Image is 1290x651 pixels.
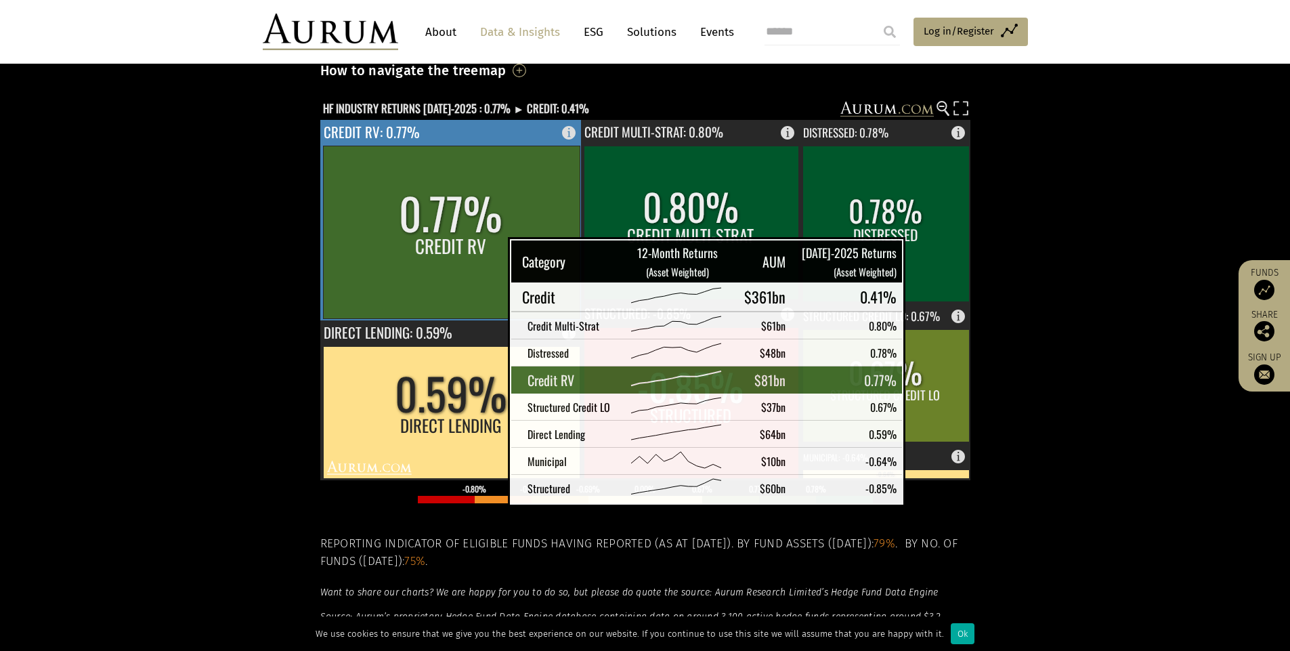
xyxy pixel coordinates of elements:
[1254,321,1274,341] img: Share this post
[404,554,425,568] span: 75%
[577,20,610,45] a: ESG
[473,20,567,45] a: Data & Insights
[1254,364,1274,385] img: Sign up to our newsletter
[1254,280,1274,300] img: Access Funds
[320,59,507,82] h3: How to navigate the treemap
[320,611,941,637] em: Source: Aurum’s proprietary Hedge Fund Data Engine database containing data on around 3,100 activ...
[913,18,1028,46] a: Log in/Register
[924,23,994,39] span: Log in/Register
[1245,310,1283,341] div: Share
[263,14,398,50] img: Aurum
[876,18,903,45] input: Submit
[320,587,939,598] em: Want to share our charts? We are happy for you to do so, but please do quote the source: Aurum Re...
[620,20,683,45] a: Solutions
[951,623,974,644] div: Ok
[418,20,463,45] a: About
[693,20,734,45] a: Events
[1245,267,1283,300] a: Funds
[320,535,970,571] h5: Reporting indicator of eligible funds having reported (as at [DATE]). By fund assets ([DATE]): . ...
[1245,352,1283,385] a: Sign up
[874,537,895,551] span: 79%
